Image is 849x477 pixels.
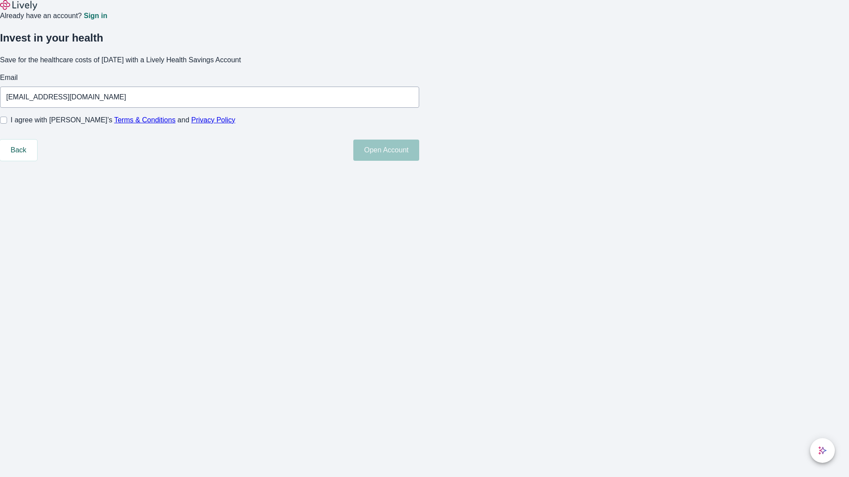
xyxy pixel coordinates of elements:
svg: Lively AI Assistant [818,446,827,455]
a: Privacy Policy [191,116,236,124]
a: Sign in [84,12,107,19]
a: Terms & Conditions [114,116,176,124]
button: chat [810,438,835,463]
span: I agree with [PERSON_NAME]’s and [11,115,235,125]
